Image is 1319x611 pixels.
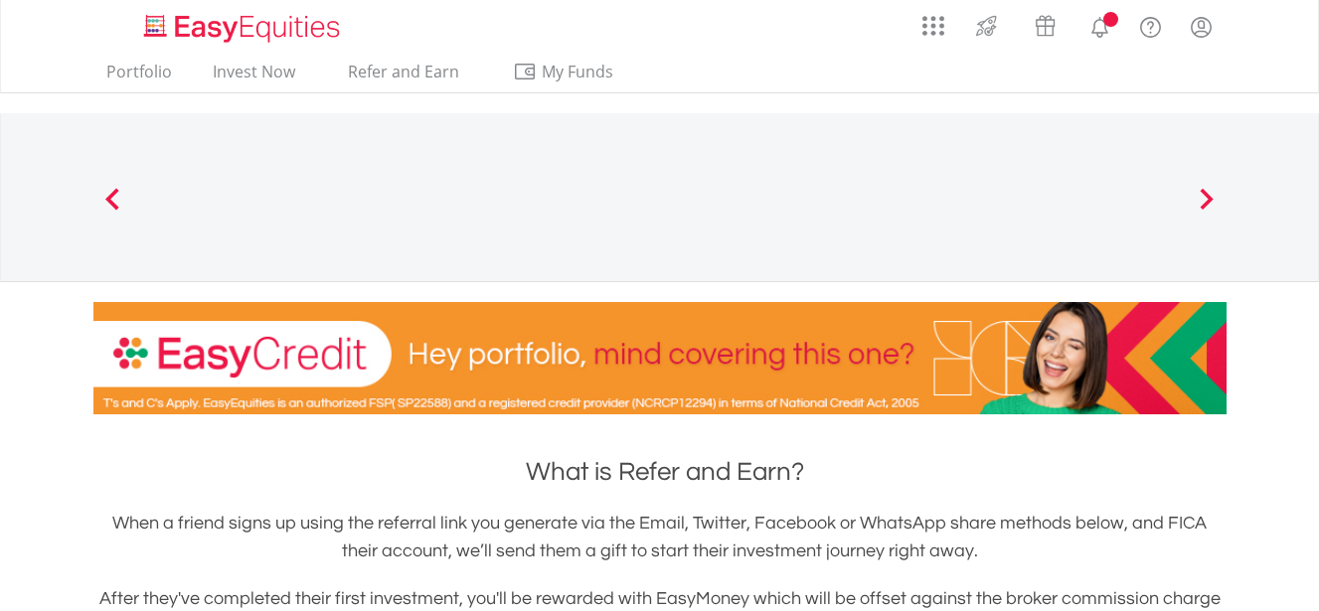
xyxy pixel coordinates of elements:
a: AppsGrid [909,5,957,37]
img: EasyEquities_Logo.png [140,12,348,45]
a: Portfolio [98,62,180,92]
a: Home page [136,5,348,45]
a: Notifications [1074,5,1125,45]
img: vouchers-v2.svg [1029,10,1062,42]
img: EasyCredit Promotion Banner [93,302,1227,414]
a: Invest Now [205,62,303,92]
span: My Funds [513,59,643,84]
img: grid-menu-icon.svg [922,15,944,37]
a: My Profile [1176,5,1227,49]
a: FAQ's and Support [1125,5,1176,45]
img: thrive-v2.svg [970,10,1003,42]
a: Refer and Earn [328,62,480,92]
span: What is Refer and Earn? [526,459,804,485]
a: Vouchers [1016,5,1074,42]
h3: When a friend signs up using the referral link you generate via the Email, Twitter, Facebook or W... [93,510,1227,565]
span: Refer and Earn [348,61,459,82]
